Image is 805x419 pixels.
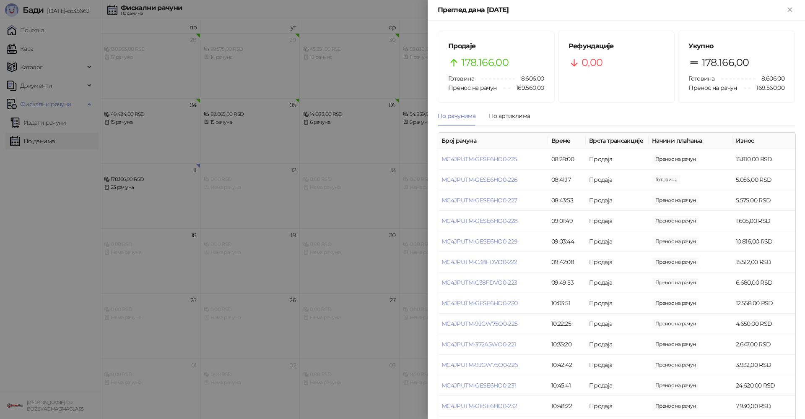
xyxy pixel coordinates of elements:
[586,190,649,211] td: Продаја
[732,375,795,396] td: 24.620,00 RSD
[732,133,795,149] th: Износ
[441,340,516,348] a: MC4JPUTM-372A5WO0-221
[441,238,518,245] a: MC4JPUTM-GESE6HO0-229
[702,55,749,71] span: 178.166,00
[586,375,649,396] td: Продаја
[652,175,680,184] span: 5.056,00
[441,176,518,183] a: MC4JPUTM-GESE6HO0-226
[652,196,699,205] span: 5.575,00
[448,75,474,82] span: Готовина
[586,314,649,334] td: Продаја
[652,401,699,411] span: 7.930,00
[548,149,586,170] td: 08:28:00
[548,355,586,375] td: 10:42:42
[548,231,586,252] td: 09:03:44
[688,41,784,51] h5: Укупно
[448,84,496,92] span: Пренос на рачун
[652,237,699,246] span: 10.816,00
[438,133,548,149] th: Број рачуна
[652,360,699,369] span: 3.932,00
[732,396,795,416] td: 7.930,00 RSD
[732,293,795,314] td: 12.558,00 RSD
[688,75,714,82] span: Готовина
[548,314,586,334] td: 10:22:25
[732,252,795,272] td: 15.512,00 RSD
[510,83,544,92] span: 169.560,00
[548,272,586,293] td: 09:49:53
[586,149,649,170] td: Продаја
[732,190,795,211] td: 5.575,00 RSD
[441,258,517,266] a: MC4JPUTM-C38FDVO0-222
[732,170,795,190] td: 5.056,00 RSD
[732,334,795,355] td: 2.647,00 RSD
[441,299,518,307] a: MC4JPUTM-GESE6HO0-230
[515,74,544,83] span: 8.606,00
[652,319,699,328] span: 4.650,00
[652,381,699,390] span: 24.620,00
[548,133,586,149] th: Време
[586,211,649,231] td: Продаја
[652,257,699,267] span: 15.512,00
[586,293,649,314] td: Продаја
[441,155,517,163] a: MC4JPUTM-GESE6HO0-225
[586,272,649,293] td: Продаја
[548,190,586,211] td: 08:43:53
[448,41,544,51] h5: Продаје
[569,41,665,51] h5: Рефундације
[732,211,795,231] td: 1.605,00 RSD
[688,84,737,92] span: Пренос на рачун
[652,340,699,349] span: 2.647,00
[548,293,586,314] td: 10:03:51
[548,211,586,231] td: 09:01:49
[586,252,649,272] td: Продаја
[441,196,517,204] a: MC4JPUTM-GESE6HO0-227
[441,361,518,369] a: MC4JPUTM-9JGW75O0-226
[441,382,516,389] a: MC4JPUTM-GESE6HO0-231
[438,111,475,120] div: По рачунима
[586,396,649,416] td: Продаја
[652,299,699,308] span: 12.558,00
[548,252,586,272] td: 09:42:08
[441,279,517,286] a: MC4JPUTM-C38FDVO0-223
[732,272,795,293] td: 6.680,00 RSD
[586,334,649,355] td: Продаја
[586,231,649,252] td: Продаја
[750,83,784,92] span: 169.560,00
[548,396,586,416] td: 10:48:22
[441,402,517,410] a: MC4JPUTM-GESE6HO0-232
[652,216,699,225] span: 1.605,00
[438,5,785,15] div: Преглед дана [DATE]
[489,111,530,120] div: По артиклима
[441,320,518,327] a: MC4JPUTM-9JGW75O0-225
[461,55,509,71] span: 178.166,00
[586,170,649,190] td: Продаја
[732,314,795,334] td: 4.650,00 RSD
[586,133,649,149] th: Врста трансакције
[785,5,795,15] button: Close
[652,155,699,164] span: 15.810,00
[586,355,649,375] td: Продаја
[548,375,586,396] td: 10:45:41
[548,334,586,355] td: 10:35:20
[732,231,795,252] td: 10.816,00 RSD
[756,74,784,83] span: 8.606,00
[732,355,795,375] td: 3.932,00 RSD
[441,217,518,225] a: MC4JPUTM-GESE6HO0-228
[548,170,586,190] td: 08:41:17
[582,55,602,71] span: 0,00
[732,149,795,170] td: 15.810,00 RSD
[652,278,699,287] span: 6.680,00
[649,133,732,149] th: Начини плаћања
